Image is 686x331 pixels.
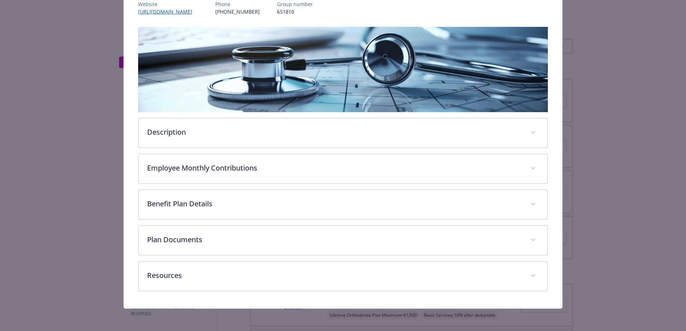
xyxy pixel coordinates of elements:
[147,270,522,281] p: Resources
[147,163,522,173] p: Employee Monthly Contributions
[138,118,548,148] div: Description
[147,198,522,209] p: Benefit Plan Details
[147,127,522,138] p: Description
[277,8,313,15] p: 651810
[138,8,198,15] a: [URL][DOMAIN_NAME]
[215,0,260,8] p: Phone
[147,234,522,245] p: Plan Documents
[277,0,313,8] p: Group number
[138,27,548,112] img: banner
[138,154,548,183] div: Employee Monthly Contributions
[138,0,198,8] p: Website
[138,190,548,219] div: Benefit Plan Details
[215,8,260,15] p: [PHONE_NUMBER]
[138,226,548,255] div: Plan Documents
[138,262,548,291] div: Resources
